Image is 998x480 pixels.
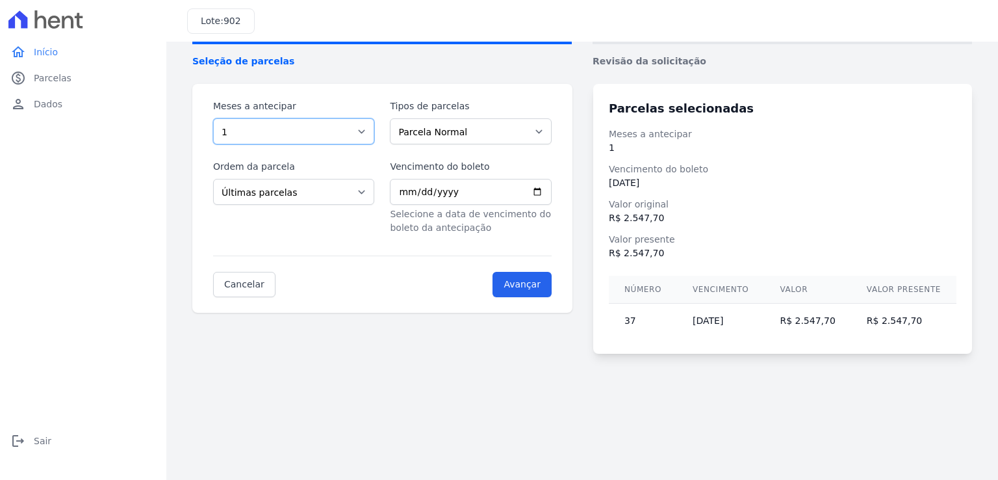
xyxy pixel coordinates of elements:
a: logoutSair [5,428,161,454]
i: home [10,44,26,60]
i: logout [10,433,26,449]
label: Tipos de parcelas [390,100,551,113]
td: R$ 2.547,70 [851,304,956,339]
dt: Vencimento do boleto [609,163,956,176]
th: Valor [764,276,851,304]
dt: Valor presente [609,233,956,247]
label: Ordem da parcela [213,160,374,174]
span: 902 [224,16,241,26]
span: Parcelas [34,72,71,85]
p: Selecione a data de vencimento do boleto da antecipação [390,207,551,235]
dd: [DATE] [609,176,956,190]
label: Meses a antecipar [213,100,374,113]
th: Número [609,276,677,304]
a: paidParcelas [5,65,161,91]
label: Vencimento do boleto [390,160,551,174]
td: [DATE] [677,304,764,339]
th: Valor presente [851,276,956,304]
span: Início [34,46,58,59]
i: person [10,96,26,112]
dt: Valor original [609,198,956,211]
h3: Lote: [201,14,241,28]
dd: 1 [609,141,956,155]
dt: Meses a antecipar [609,127,956,141]
a: homeInício [5,39,161,65]
span: Seleção de parcelas [192,55,572,68]
a: Cancelar [213,272,275,297]
a: personDados [5,91,161,117]
input: Avançar [493,272,552,297]
dd: R$ 2.547,70 [609,211,956,225]
td: R$ 2.547,70 [764,304,851,339]
span: Dados [34,98,62,111]
h3: Parcelas selecionadas [609,100,956,117]
td: 37 [609,304,677,339]
nav: Progress [192,42,972,68]
span: Sair [34,434,51,447]
dd: R$ 2.547,70 [609,247,956,260]
i: paid [10,70,26,86]
th: Vencimento [677,276,764,304]
span: Revisão da solicitação [593,55,972,68]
